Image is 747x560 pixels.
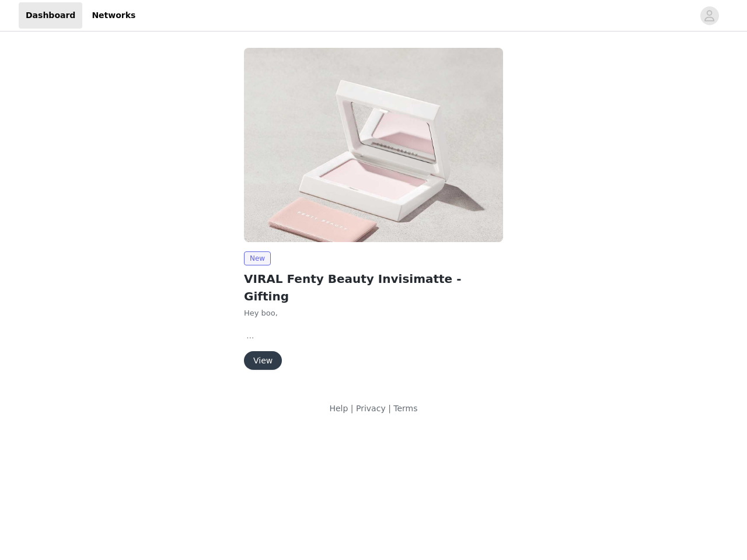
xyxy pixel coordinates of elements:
span: | [351,404,354,413]
p: Hey boo, [244,307,503,319]
a: Privacy [356,404,386,413]
img: Fenty Beauty [244,48,503,242]
span: New [244,251,271,265]
div: avatar [704,6,715,25]
a: Terms [393,404,417,413]
a: Networks [85,2,142,29]
a: Dashboard [19,2,82,29]
a: View [244,356,282,365]
h2: VIRAL Fenty Beauty Invisimatte - Gifting [244,270,503,305]
button: View [244,351,282,370]
a: Help [329,404,348,413]
span: | [388,404,391,413]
